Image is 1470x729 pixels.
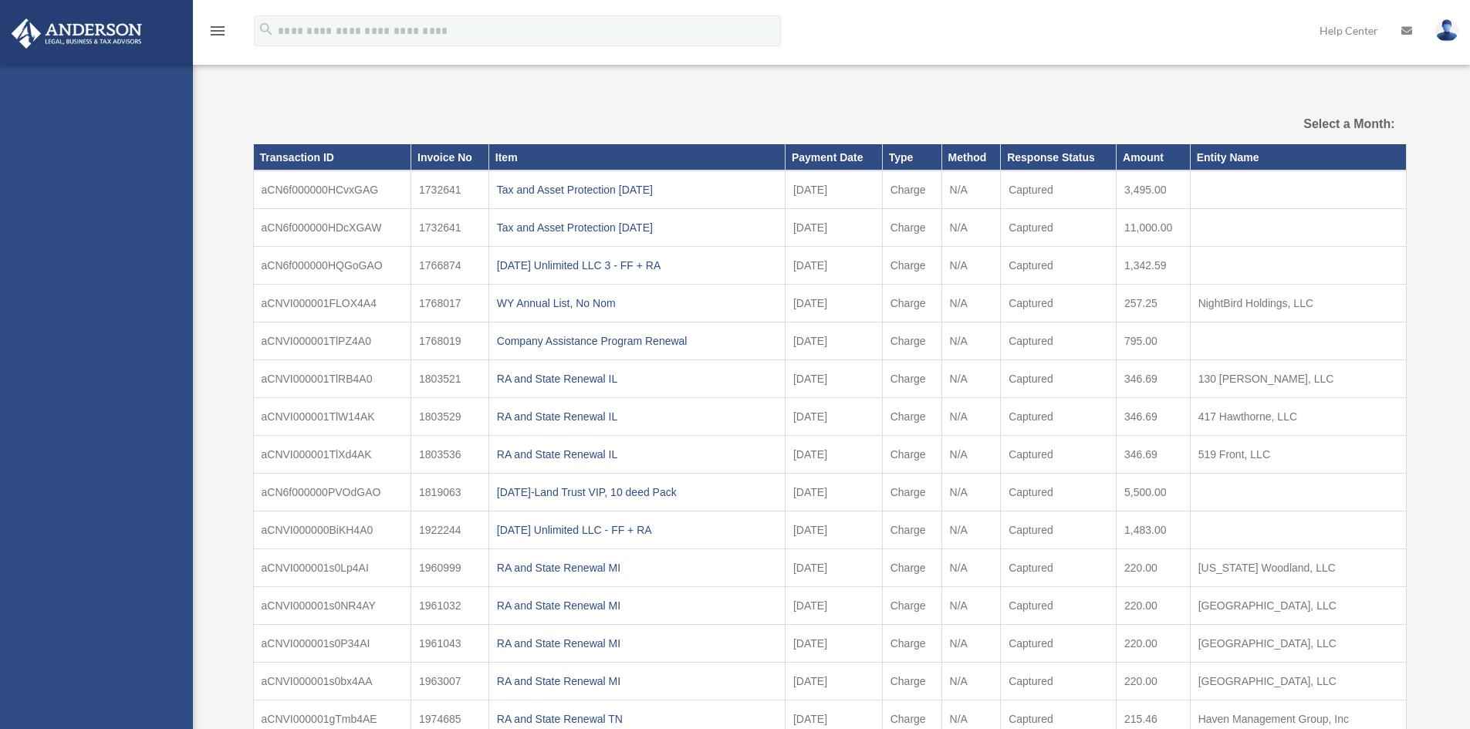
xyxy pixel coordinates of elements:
td: [DATE] [785,247,882,285]
td: [US_STATE] Woodland, LLC [1190,549,1406,587]
td: aCN6f000000HCvxGAG [253,170,411,209]
td: aCNVI000001TlW14AK [253,398,411,436]
td: [DATE] [785,474,882,511]
td: N/A [941,398,1001,436]
td: 1803521 [411,360,489,398]
td: 1803529 [411,398,489,436]
div: [DATE]-Land Trust VIP, 10 deed Pack [497,481,777,503]
td: N/A [941,436,1001,474]
td: Captured [1001,170,1117,209]
div: RA and State Renewal MI [497,595,777,616]
td: N/A [941,285,1001,322]
td: aCN6f000000HDcXGAW [253,209,411,247]
div: RA and State Renewal MI [497,633,777,654]
td: [DATE] [785,398,882,436]
td: aCN6f000000PVOdGAO [253,474,411,511]
td: N/A [941,511,1001,549]
td: N/A [941,549,1001,587]
td: Charge [882,436,941,474]
td: Captured [1001,398,1117,436]
td: N/A [941,247,1001,285]
div: WY Annual List, No Nom [497,292,777,314]
td: 130 [PERSON_NAME], LLC [1190,360,1406,398]
td: aCNVI000000BiKH4A0 [253,511,411,549]
td: [GEOGRAPHIC_DATA], LLC [1190,587,1406,625]
label: Select a Month: [1225,113,1394,135]
td: [GEOGRAPHIC_DATA], LLC [1190,663,1406,700]
th: Entity Name [1190,144,1406,170]
td: aCNVI000001s0NR4AY [253,587,411,625]
td: 417 Hawthorne, LLC [1190,398,1406,436]
td: 1963007 [411,663,489,700]
td: 1768019 [411,322,489,360]
div: Company Assistance Program Renewal [497,330,777,352]
i: search [258,21,275,38]
td: N/A [941,170,1001,209]
th: Type [882,144,941,170]
td: 1961043 [411,625,489,663]
td: [DATE] [785,625,882,663]
div: RA and State Renewal IL [497,406,777,427]
th: Item [488,144,785,170]
td: Charge [882,474,941,511]
td: Charge [882,209,941,247]
td: 1,483.00 [1117,511,1191,549]
div: Tax and Asset Protection [DATE] [497,217,777,238]
td: [DATE] [785,549,882,587]
th: Invoice No [411,144,489,170]
td: aCNVI000001TlPZ4A0 [253,322,411,360]
td: [DATE] [785,511,882,549]
td: [DATE] [785,170,882,209]
td: Captured [1001,474,1117,511]
div: RA and State Renewal IL [497,368,777,390]
td: Charge [882,360,941,398]
td: Charge [882,285,941,322]
td: Captured [1001,663,1117,700]
td: [DATE] [785,587,882,625]
td: 3,495.00 [1117,170,1191,209]
td: 220.00 [1117,549,1191,587]
td: 1,342.59 [1117,247,1191,285]
td: [DATE] [785,360,882,398]
td: Captured [1001,436,1117,474]
td: Captured [1001,209,1117,247]
div: [DATE] Unlimited LLC - FF + RA [497,519,777,541]
th: Method [941,144,1001,170]
td: N/A [941,587,1001,625]
td: Captured [1001,322,1117,360]
td: aCNVI000001TlXd4AK [253,436,411,474]
td: Charge [882,625,941,663]
td: aCNVI000001s0Lp4AI [253,549,411,587]
th: Transaction ID [253,144,411,170]
td: Captured [1001,247,1117,285]
td: Captured [1001,625,1117,663]
td: [DATE] [785,209,882,247]
div: RA and State Renewal MI [497,557,777,579]
td: 257.25 [1117,285,1191,322]
td: 1732641 [411,209,489,247]
td: Captured [1001,285,1117,322]
div: RA and State Renewal MI [497,670,777,692]
td: Charge [882,398,941,436]
td: [DATE] [785,285,882,322]
td: aCNVI000001s0bx4AA [253,663,411,700]
td: 1803536 [411,436,489,474]
td: 346.69 [1117,360,1191,398]
a: menu [208,27,227,40]
td: 1766874 [411,247,489,285]
td: 519 Front, LLC [1190,436,1406,474]
td: 346.69 [1117,398,1191,436]
td: [GEOGRAPHIC_DATA], LLC [1190,625,1406,663]
td: [DATE] [785,436,882,474]
div: RA and State Renewal IL [497,444,777,465]
td: 1961032 [411,587,489,625]
td: Captured [1001,587,1117,625]
td: Charge [882,322,941,360]
td: 1960999 [411,549,489,587]
td: N/A [941,322,1001,360]
th: Payment Date [785,144,882,170]
th: Amount [1117,144,1191,170]
td: 5,500.00 [1117,474,1191,511]
td: 220.00 [1117,663,1191,700]
td: Captured [1001,549,1117,587]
